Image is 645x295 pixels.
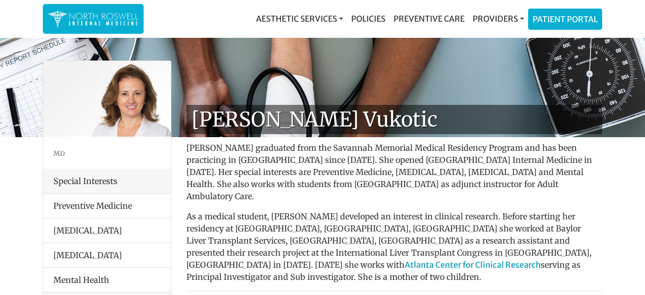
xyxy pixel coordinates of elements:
a: Aesthetic Services [252,9,347,29]
li: [MEDICAL_DATA] [43,218,171,243]
img: North Roswell Internal Medicine [48,9,139,29]
div: Special Interests [43,169,171,194]
p: As a medical student, [PERSON_NAME] developed an interest in clinical research. Before starting h... [186,210,602,283]
p: [PERSON_NAME] graduated from the Savannah Memorial Medical Residency Program and has been practic... [186,142,602,202]
small: MD [53,149,65,157]
h1: [PERSON_NAME] Vukotic [186,105,602,134]
img: Dr. Goga Vukotis [43,61,171,137]
a: Patient Portal [529,9,602,29]
li: Mental Health [43,267,171,292]
a: Preventive Care [390,9,469,29]
li: Preventive Medicine [43,194,171,218]
a: Atlanta Center for Clinical Research [405,260,541,270]
li: [MEDICAL_DATA] [43,243,171,268]
a: Providers [469,9,528,29]
a: Policies [347,9,390,29]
